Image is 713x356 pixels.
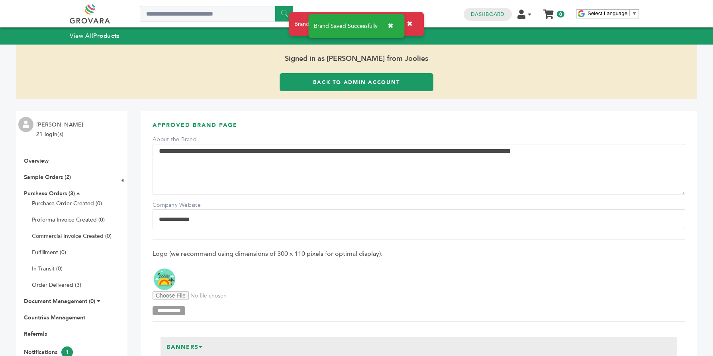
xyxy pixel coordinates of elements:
a: Purchase Order Created (0) [32,200,102,207]
img: Joolies [153,267,176,291]
a: Fulfillment (0) [32,249,66,256]
input: Search a product or brand... [140,6,293,22]
h3: APPROVED BRAND PAGE [153,121,685,135]
label: About the Brand [153,136,208,144]
a: Order Delivered (3) [32,281,81,289]
span: Logo (we recommend using dimensions of 300 x 110 pixels for optimal display): [153,249,685,258]
a: Dashboard [471,11,504,18]
li: [PERSON_NAME] - 21 login(s) [36,120,89,139]
a: Notifications1 [24,348,73,356]
a: In-Transit (0) [32,265,63,272]
a: Countries Management [24,314,85,321]
span: Brand Page Edits Approved Successfully [294,20,397,28]
span: Brand Saved Successfully [314,23,378,29]
button: ✖ [401,16,419,32]
a: Proforma Invoice Created (0) [32,216,105,224]
span: ▼ [632,10,637,16]
a: Commercial Invoice Created (0) [32,232,112,240]
a: Sample Orders (2) [24,173,71,181]
a: Overview [24,157,49,165]
a: Back to Admin Account [280,73,433,91]
strong: Products [93,32,119,40]
a: Select Language​ [588,10,637,16]
span: Signed in as [PERSON_NAME] from Joolies [16,45,697,73]
img: profile.png [18,117,33,132]
a: My Cart [544,7,553,16]
a: View AllProducts [70,32,120,40]
a: Purchase Orders (3) [24,190,75,197]
label: Company Website [153,201,208,209]
a: Referrals [24,330,47,338]
button: ✖ [382,18,400,34]
span: Select Language [588,10,627,16]
span: 0 [557,11,564,18]
a: Document Management (0) [24,298,95,305]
